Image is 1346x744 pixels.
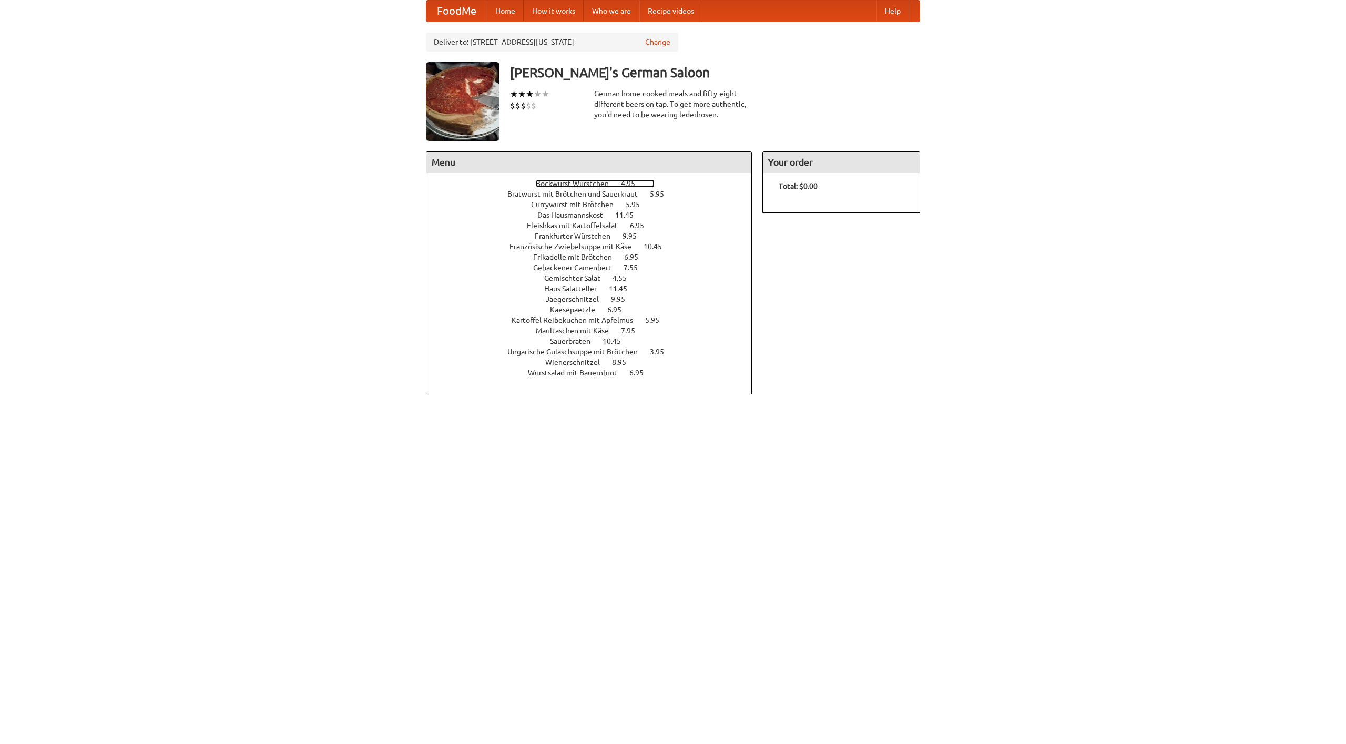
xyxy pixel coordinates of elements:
[594,88,752,120] div: German home-cooked meals and fifty-eight different beers on tap. To get more authentic, you'd nee...
[531,200,659,209] a: Currywurst mit Brötchen 5.95
[426,1,487,22] a: FoodMe
[507,190,684,198] a: Bratwurst mit Brötchen und Sauerkraut 5.95
[546,295,609,303] span: Jaegerschnitzel
[876,1,909,22] a: Help
[537,211,614,219] span: Das Hausmannskost
[537,211,653,219] a: Das Hausmannskost 11.45
[527,221,664,230] a: Fleishkas mit Kartoffelsalat 6.95
[584,1,639,22] a: Who we are
[763,152,920,173] h4: Your order
[544,274,611,282] span: Gemischter Salat
[536,179,655,188] a: Bockwurst Würstchen 4.95
[629,369,654,377] span: 6.95
[645,37,670,47] a: Change
[533,263,657,272] a: Gebackener Camenbert 7.55
[621,327,646,335] span: 7.95
[623,232,647,240] span: 9.95
[650,190,675,198] span: 5.95
[544,284,647,293] a: Haus Salatteller 11.45
[650,348,675,356] span: 3.95
[611,295,636,303] span: 9.95
[526,100,531,111] li: $
[528,369,663,377] a: Wurstsalad mit Bauernbrot 6.95
[531,100,536,111] li: $
[528,369,628,377] span: Wurstsalad mit Bauernbrot
[509,242,642,251] span: Französische Zwiebelsuppe mit Käse
[533,263,622,272] span: Gebackener Camenbert
[544,274,646,282] a: Gemischter Salat 4.55
[603,337,631,345] span: 10.45
[535,232,656,240] a: Frankfurter Würstchen 9.95
[510,88,518,100] li: ★
[550,337,640,345] a: Sauerbraten 10.45
[426,62,499,141] img: angular.jpg
[512,316,644,324] span: Kartoffel Reibekuchen mit Apfelmus
[779,182,818,190] b: Total: $0.00
[639,1,702,22] a: Recipe videos
[536,327,655,335] a: Maultaschen mit Käse 7.95
[509,242,681,251] a: Französische Zwiebelsuppe mit Käse 10.45
[534,88,542,100] li: ★
[487,1,524,22] a: Home
[609,284,638,293] span: 11.45
[550,305,641,314] a: Kaesepaetzle 6.95
[507,190,648,198] span: Bratwurst mit Brötchen und Sauerkraut
[507,348,648,356] span: Ungarische Gulaschsuppe mit Brötchen
[531,200,624,209] span: Currywurst mit Brötchen
[630,221,655,230] span: 6.95
[545,358,646,366] a: Wienerschnitzel 8.95
[613,274,637,282] span: 4.55
[644,242,672,251] span: 10.45
[426,152,751,173] h4: Menu
[526,88,534,100] li: ★
[536,179,619,188] span: Bockwurst Würstchen
[510,100,515,111] li: $
[527,221,628,230] span: Fleishkas mit Kartoffelsalat
[521,100,526,111] li: $
[550,305,606,314] span: Kaesepaetzle
[524,1,584,22] a: How it works
[544,284,607,293] span: Haus Salatteller
[621,179,646,188] span: 4.95
[626,200,650,209] span: 5.95
[533,253,623,261] span: Frikadelle mit Brötchen
[426,33,678,52] div: Deliver to: [STREET_ADDRESS][US_STATE]
[546,295,645,303] a: Jaegerschnitzel 9.95
[624,263,648,272] span: 7.55
[612,358,637,366] span: 8.95
[645,316,670,324] span: 5.95
[536,327,619,335] span: Maultaschen mit Käse
[545,358,610,366] span: Wienerschnitzel
[535,232,621,240] span: Frankfurter Würstchen
[518,88,526,100] li: ★
[512,316,679,324] a: Kartoffel Reibekuchen mit Apfelmus 5.95
[550,337,601,345] span: Sauerbraten
[615,211,644,219] span: 11.45
[542,88,549,100] li: ★
[507,348,684,356] a: Ungarische Gulaschsuppe mit Brötchen 3.95
[533,253,658,261] a: Frikadelle mit Brötchen 6.95
[607,305,632,314] span: 6.95
[624,253,649,261] span: 6.95
[515,100,521,111] li: $
[510,62,920,83] h3: [PERSON_NAME]'s German Saloon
